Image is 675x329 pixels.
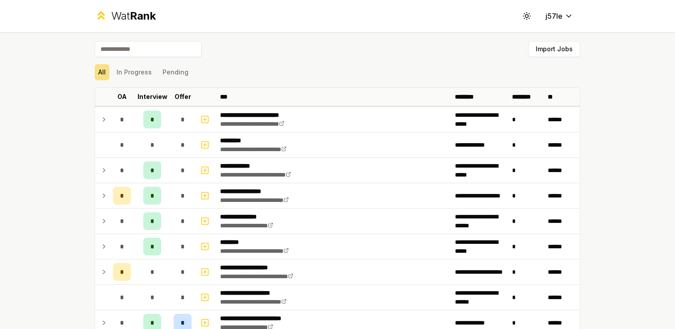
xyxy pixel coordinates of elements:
[130,9,156,22] span: Rank
[159,64,192,80] button: Pending
[113,64,155,80] button: In Progress
[528,41,580,57] button: Import Jobs
[95,9,156,23] a: WatRank
[95,64,109,80] button: All
[111,9,156,23] div: Wat
[137,92,167,101] p: Interview
[538,8,580,24] button: j57le
[117,92,127,101] p: OA
[175,92,191,101] p: Offer
[546,11,562,21] span: j57le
